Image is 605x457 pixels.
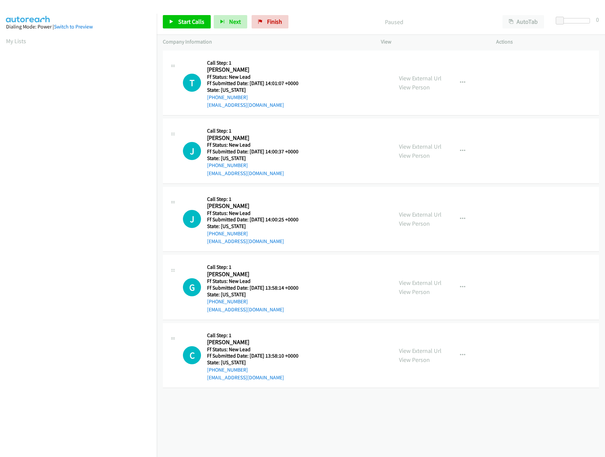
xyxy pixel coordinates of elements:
[207,278,307,285] h5: Ff Status: New Lead
[207,87,307,93] h5: State: [US_STATE]
[399,83,430,91] a: View Person
[207,128,307,134] h5: Call Step: 1
[207,367,248,373] a: [PHONE_NUMBER]
[207,285,307,291] h5: Ff Submitted Date: [DATE] 13:58:14 +0000
[399,143,442,150] a: View External Url
[381,38,484,46] p: View
[207,306,284,313] a: [EMAIL_ADDRESS][DOMAIN_NAME]
[496,38,599,46] p: Actions
[207,80,307,87] h5: Ff Submitted Date: [DATE] 14:01:07 +0000
[214,15,247,28] button: Next
[502,15,544,28] button: AutoTab
[163,15,211,28] a: Start Calls
[399,220,430,227] a: View Person
[207,210,307,217] h5: Ff Status: New Lead
[183,210,201,228] h1: J
[207,332,307,339] h5: Call Step: 1
[207,142,307,148] h5: Ff Status: New Lead
[207,60,307,66] h5: Call Step: 1
[207,102,284,108] a: [EMAIL_ADDRESS][DOMAIN_NAME]
[399,279,442,287] a: View External Url
[207,202,307,210] h2: [PERSON_NAME]
[163,38,369,46] p: Company Information
[267,18,282,25] span: Finish
[183,210,201,228] div: The call is yet to be attempted
[596,15,599,24] div: 0
[183,346,201,364] h1: C
[399,356,430,364] a: View Person
[399,74,442,82] a: View External Url
[207,291,307,298] h5: State: [US_STATE]
[207,196,307,203] h5: Call Step: 1
[297,17,490,26] p: Paused
[399,288,430,296] a: View Person
[207,298,248,305] a: [PHONE_NUMBER]
[207,353,307,359] h5: Ff Submitted Date: [DATE] 13:58:10 +0000
[252,15,288,28] a: Finish
[207,155,307,162] h5: State: [US_STATE]
[207,170,284,176] a: [EMAIL_ADDRESS][DOMAIN_NAME]
[399,347,442,355] a: View External Url
[183,278,201,296] h1: G
[6,23,151,31] div: Dialing Mode: Power |
[207,346,307,353] h5: Ff Status: New Lead
[207,94,248,100] a: [PHONE_NUMBER]
[207,223,307,230] h5: State: [US_STATE]
[207,66,307,74] h2: [PERSON_NAME]
[207,264,307,271] h5: Call Step: 1
[207,134,307,142] h2: [PERSON_NAME]
[183,142,201,160] h1: J
[6,37,26,45] a: My Lists
[183,346,201,364] div: The call is yet to be attempted
[399,152,430,159] a: View Person
[178,18,204,25] span: Start Calls
[207,271,307,278] h2: [PERSON_NAME]
[6,52,157,370] iframe: Dialpad
[207,359,307,366] h5: State: [US_STATE]
[183,74,201,92] h1: T
[207,74,307,80] h5: Ff Status: New Lead
[207,238,284,244] a: [EMAIL_ADDRESS][DOMAIN_NAME]
[229,18,241,25] span: Next
[207,338,307,346] h2: [PERSON_NAME]
[207,148,307,155] h5: Ff Submitted Date: [DATE] 14:00:37 +0000
[207,230,248,237] a: [PHONE_NUMBER]
[207,374,284,381] a: [EMAIL_ADDRESS][DOMAIN_NAME]
[183,278,201,296] div: The call is yet to be attempted
[559,18,590,23] div: Delay between calls (in seconds)
[183,142,201,160] div: The call is yet to be attempted
[207,162,248,168] a: [PHONE_NUMBER]
[54,23,93,30] a: Switch to Preview
[183,74,201,92] div: The call is yet to be attempted
[399,211,442,218] a: View External Url
[207,216,307,223] h5: Ff Submitted Date: [DATE] 14:00:25 +0000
